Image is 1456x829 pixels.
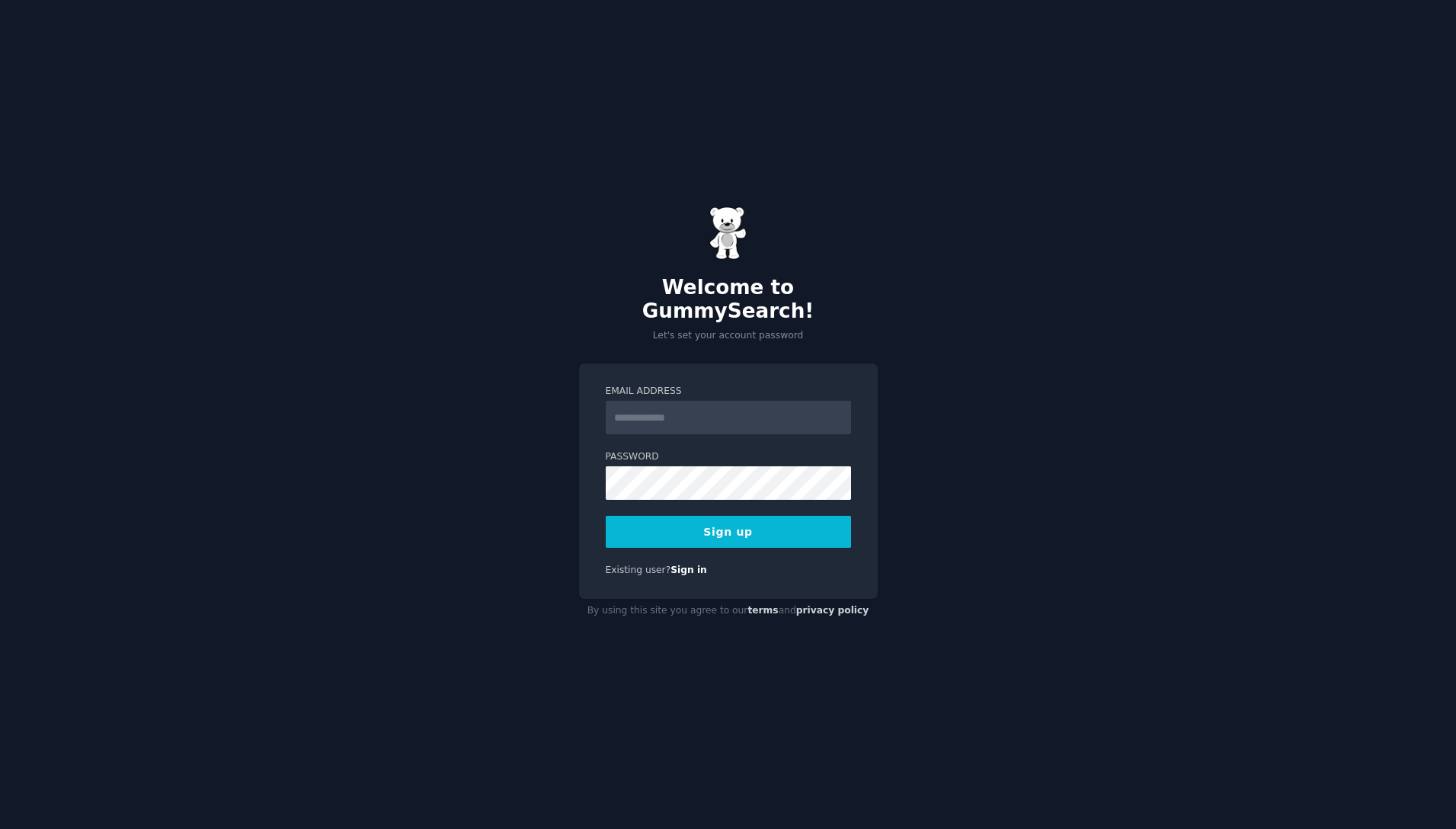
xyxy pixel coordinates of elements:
h2: Welcome to GummySearch! [579,276,878,324]
span: Existing user? [606,565,671,575]
a: privacy policy [796,605,869,616]
button: Sign up [606,516,851,548]
a: terms [747,605,778,616]
a: Sign in [670,565,707,575]
img: Gummy Bear [709,206,747,260]
label: Email Address [606,385,851,398]
div: By using this site you agree to our and [579,599,878,623]
p: Let's set your account password [579,329,878,343]
label: Password [606,450,851,464]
